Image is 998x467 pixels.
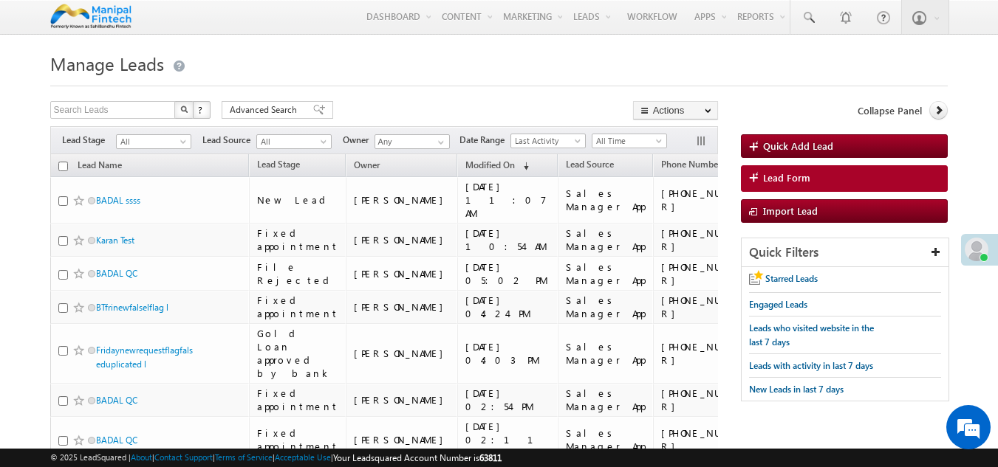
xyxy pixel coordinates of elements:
[763,139,833,152] span: Quick Add Lead
[354,267,451,280] div: [PERSON_NAME]
[96,195,140,206] a: BADAL ssss
[96,395,137,406] a: BADAL QC
[592,134,663,148] span: All Time
[763,204,818,217] span: Import Lead
[50,451,502,465] span: © 2025 LeadSquared | | | | |
[375,134,450,149] input: Type to Search
[58,162,68,171] input: Check all records
[465,180,551,220] div: [DATE] 11:07 AM
[566,226,646,253] div: Sales Manager App
[465,260,551,287] div: [DATE] 05:02 PM
[257,387,339,413] div: Fixed appointment
[566,387,646,413] div: Sales Manager App
[70,157,129,176] a: Lead Name
[354,393,451,407] div: [PERSON_NAME]
[343,134,375,147] span: Owner
[465,420,551,460] div: [DATE] 02:11 PM
[566,426,646,453] div: Sales Manager App
[858,104,922,117] span: Collapse Panel
[202,134,256,147] span: Lead Source
[354,433,451,446] div: [PERSON_NAME]
[763,171,810,184] span: Lead Form
[430,135,448,150] a: Show All Items
[257,159,300,170] span: Lead Stage
[117,135,187,148] span: All
[479,452,502,463] span: 63811
[256,134,332,149] a: All
[661,187,757,213] div: [PHONE_NUMBER]
[566,159,614,170] span: Lead Source
[354,193,451,207] div: [PERSON_NAME]
[661,340,757,367] div: [PHONE_NUMBER]
[661,159,721,170] span: Phone Number
[96,268,137,279] a: BADAL QC
[275,452,331,462] a: Acceptable Use
[458,156,536,176] a: Modified On (sorted descending)
[510,134,586,148] a: Last Activity
[661,226,757,253] div: [PHONE_NUMBER]
[116,134,191,149] a: All
[96,345,193,370] a: Fridaynewrequestflagfalseduplicated l
[511,134,581,148] span: Last Activity
[661,260,757,287] div: [PHONE_NUMBER]
[465,159,515,170] span: Modified On
[257,327,339,380] div: Gold Loan approved by bank
[215,452,273,462] a: Terms of Service
[257,294,339,320] div: Fixed appointment
[749,384,844,395] span: New Leads in last 7 days
[257,226,339,253] div: Fixed appointment
[465,294,551,320] div: [DATE] 04:24 PM
[96,302,168,313] a: BTfrinewfalselflag l
[661,387,757,413] div: [PHONE_NUMBER]
[354,300,451,314] div: [PERSON_NAME]
[96,235,134,246] a: Karan Test
[354,347,451,360] div: [PERSON_NAME]
[257,193,339,207] div: New Lead
[96,435,137,446] a: BADAL QC
[749,299,807,310] span: Engaged Leads
[749,360,873,371] span: Leads with activity in last 7 days
[566,260,646,287] div: Sales Manager App
[250,156,307,176] a: Lead Stage
[465,226,551,253] div: [DATE] 10:54 AM
[333,452,502,463] span: Your Leadsquared Account Number is
[180,105,188,113] img: Search
[257,426,339,453] div: Fixed appointment
[50,4,132,30] img: Custom Logo
[566,340,646,367] div: Sales Manager App
[661,426,757,453] div: [PHONE_NUMBER]
[354,233,451,246] div: [PERSON_NAME]
[566,187,646,213] div: Sales Manager App
[661,294,757,320] div: [PHONE_NUMBER]
[742,238,949,267] div: Quick Filters
[765,273,818,284] span: Starred Leads
[465,340,551,367] div: [DATE] 04:03 PM
[465,387,551,413] div: [DATE] 02:54 PM
[257,260,339,287] div: File Rejected
[741,165,949,192] a: Lead Form
[257,135,327,148] span: All
[633,101,718,120] button: Actions
[193,101,211,119] button: ?
[654,156,728,176] a: Phone Number
[566,294,646,320] div: Sales Manager App
[131,452,152,462] a: About
[517,160,529,172] span: (sorted descending)
[354,159,380,170] span: Owner
[459,134,510,147] span: Date Range
[558,156,621,176] a: Lead Source
[592,134,667,148] a: All Time
[50,52,164,75] span: Manage Leads
[62,134,116,147] span: Lead Stage
[154,452,213,462] a: Contact Support
[198,103,205,116] span: ?
[230,103,301,117] span: Advanced Search
[749,322,874,347] span: Leads who visited website in the last 7 days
